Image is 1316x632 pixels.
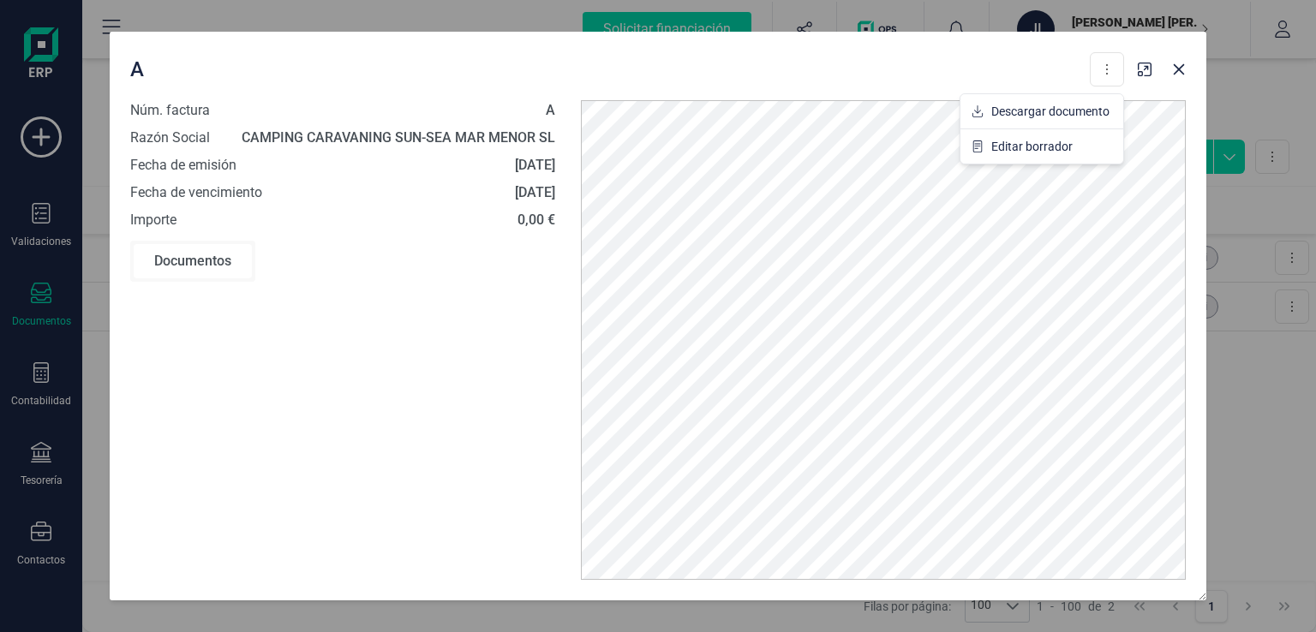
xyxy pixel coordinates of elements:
[991,103,1110,120] span: Descargar documento
[546,102,555,118] strong: A
[130,155,236,176] span: Fecha de emisión
[134,244,252,278] div: Documentos
[1165,56,1193,83] button: Close
[130,100,210,121] span: Núm. factura
[960,129,1123,164] button: Editar borrador
[991,138,1073,155] span: Editar borrador
[130,56,144,83] span: A
[515,184,555,200] strong: [DATE]
[242,129,555,146] strong: CAMPING CARAVANING SUN-SEA MAR MENOR SL
[515,157,555,173] strong: [DATE]
[517,212,555,228] strong: 0,00 €
[130,182,262,203] span: Fecha de vencimiento
[960,94,1123,128] button: Descargar documento
[130,128,210,148] span: Razón Social
[130,210,176,230] span: Importe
